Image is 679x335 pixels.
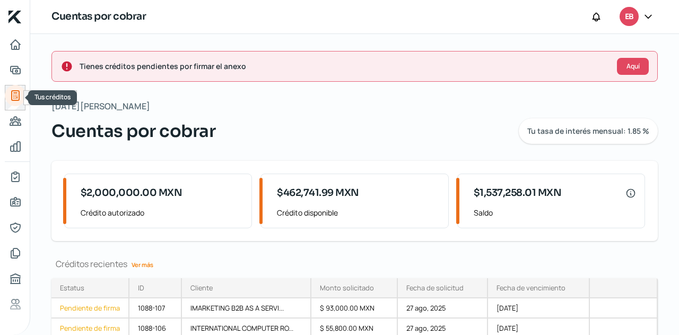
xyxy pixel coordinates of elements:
[5,217,26,238] a: Representantes
[527,127,649,135] span: Tu tasa de interés mensual: 1.85 %
[5,268,26,289] a: Buró de crédito
[406,283,464,293] div: Fecha de solicitud
[5,294,26,315] a: Referencias
[617,58,649,75] button: Aquí
[81,206,243,219] span: Crédito autorizado
[5,192,26,213] a: Información general
[626,63,640,70] span: Aquí
[398,298,488,319] div: 27 ago, 2025
[129,298,182,319] div: 1088-107
[5,34,26,55] a: Inicio
[127,256,158,273] a: Ver más
[277,186,359,200] span: $462,741.99 MXN
[80,59,608,73] span: Tienes créditos pendientes por firmar el anexo
[5,166,26,187] a: Mi contrato
[51,9,146,24] h1: Cuentas por cobrar
[81,186,182,200] span: $2,000,000.00 MXN
[5,136,26,157] a: Mis finanzas
[497,283,565,293] div: Fecha de vencimiento
[138,283,144,293] div: ID
[277,206,439,219] span: Crédito disponible
[5,243,26,264] a: Documentos
[51,99,150,114] span: [DATE][PERSON_NAME]
[474,186,562,200] span: $1,537,258.01 MXN
[51,258,658,270] div: Créditos recientes
[5,59,26,81] a: Adelantar facturas
[320,283,374,293] div: Monto solicitado
[625,11,633,23] span: EB
[5,110,26,132] a: Pago a proveedores
[474,206,636,219] span: Saldo
[488,298,590,319] div: [DATE]
[60,283,84,293] div: Estatus
[182,298,311,319] div: IMARKETING B2B AS A SERVI...
[51,118,215,144] span: Cuentas por cobrar
[190,283,213,293] div: Cliente
[5,85,26,106] a: Tus créditos
[34,92,71,101] span: Tus créditos
[51,298,129,319] a: Pendiente de firma
[311,298,398,319] div: $ 93,000.00 MXN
